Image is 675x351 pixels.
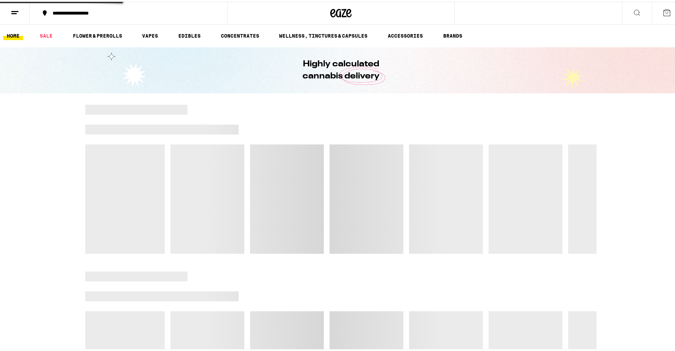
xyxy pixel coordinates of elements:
[276,30,371,38] a: WELLNESS, TINCTURES & CAPSULES
[282,56,399,81] h1: Highly calculated cannabis delivery
[69,30,126,38] a: FLOWER & PREROLLS
[3,30,23,38] a: HOME
[175,30,204,38] a: EDIBLES
[138,30,162,38] a: VAPES
[36,30,56,38] a: SALE
[440,30,466,38] a: BRANDS
[4,5,51,11] span: Hi. Need any help?
[217,30,263,38] a: CONCENTRATES
[384,30,426,38] a: ACCESSORIES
